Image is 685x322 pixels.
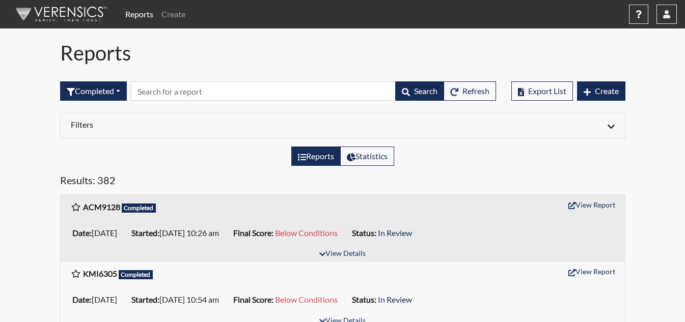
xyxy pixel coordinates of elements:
span: Refresh [462,86,489,96]
span: Below Conditions [275,295,338,304]
span: Completed [122,203,156,213]
b: Status: [352,295,376,304]
li: [DATE] 10:26 am [127,225,229,241]
button: View Report [564,264,620,279]
h5: Results: 382 [60,174,625,190]
button: Export List [511,81,573,101]
a: Create [157,4,189,24]
b: Status: [352,228,376,238]
button: Search [395,81,444,101]
b: Started: [131,228,159,238]
h6: Filters [71,120,335,129]
button: View Report [564,197,620,213]
span: Completed [119,270,153,279]
b: ACM9128 [83,202,120,212]
b: KMI6305 [83,269,117,278]
input: Search by Registration ID, Interview Number, or Investigation Name. [131,81,396,101]
span: Create [595,86,619,96]
h1: Reports [60,41,625,65]
button: Completed [60,81,127,101]
span: In Review [378,295,412,304]
button: Refresh [444,81,496,101]
span: In Review [378,228,412,238]
label: View the list of reports [291,147,341,166]
b: Date: [72,295,92,304]
li: [DATE] 10:54 am [127,291,229,308]
span: Export List [528,86,566,96]
li: [DATE] [68,291,127,308]
button: Create [577,81,625,101]
span: Below Conditions [275,228,338,238]
li: [DATE] [68,225,127,241]
div: Filter by interview status [60,81,127,101]
div: Click to expand/collapse filters [63,120,622,132]
b: Final Score: [233,228,273,238]
b: Date: [72,228,92,238]
span: Search [414,86,437,96]
button: View Details [315,247,370,261]
b: Final Score: [233,295,273,304]
b: Started: [131,295,159,304]
a: Reports [121,4,157,24]
label: View statistics about completed interviews [340,147,394,166]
